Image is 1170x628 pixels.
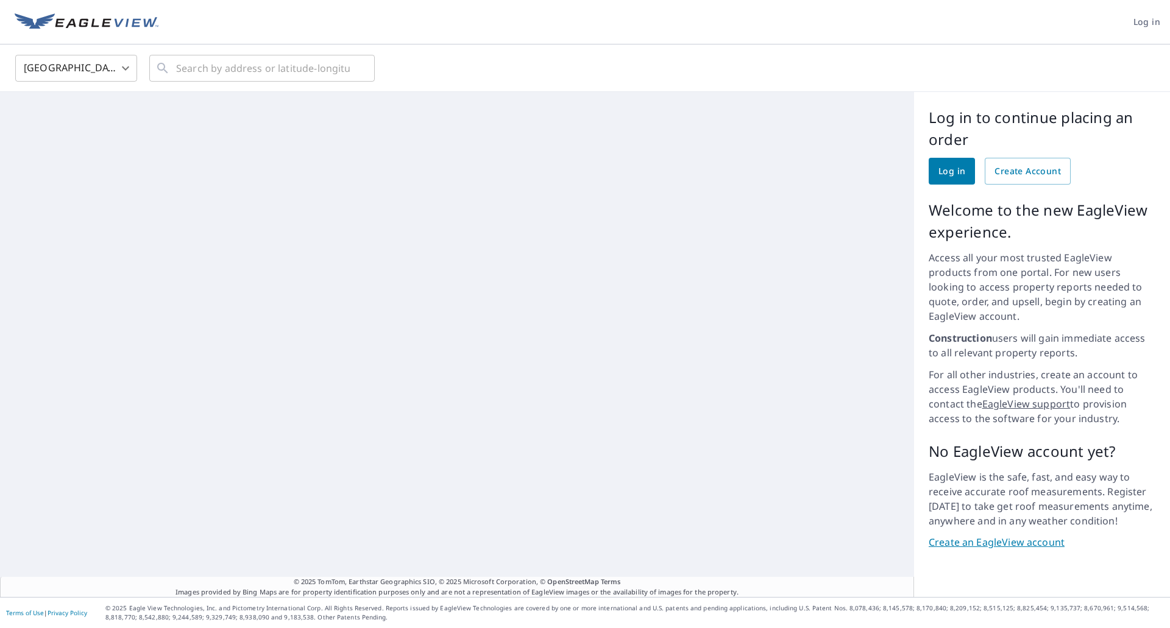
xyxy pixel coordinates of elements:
a: Create an EagleView account [929,535,1155,549]
p: For all other industries, create an account to access EagleView products. You'll need to contact ... [929,367,1155,426]
strong: Construction [929,331,992,345]
div: [GEOGRAPHIC_DATA] [15,51,137,85]
span: Log in [1133,15,1160,30]
a: Create Account [985,158,1071,185]
p: EagleView is the safe, fast, and easy way to receive accurate roof measurements. Register [DATE] ... [929,470,1155,528]
img: EV Logo [15,13,158,32]
a: EagleView support [982,397,1071,411]
a: Terms [601,577,621,586]
p: | [6,609,87,616]
span: Log in [938,164,965,179]
p: © 2025 Eagle View Technologies, Inc. and Pictometry International Corp. All Rights Reserved. Repo... [105,604,1164,622]
p: No EagleView account yet? [929,440,1155,462]
span: Create Account [994,164,1061,179]
span: © 2025 TomTom, Earthstar Geographics SIO, © 2025 Microsoft Corporation, © [294,577,621,587]
input: Search by address or latitude-longitude [176,51,350,85]
a: OpenStreetMap [547,577,598,586]
a: Terms of Use [6,609,44,617]
p: users will gain immediate access to all relevant property reports. [929,331,1155,360]
a: Log in [929,158,975,185]
p: Log in to continue placing an order [929,107,1155,150]
p: Access all your most trusted EagleView products from one portal. For new users looking to access ... [929,250,1155,323]
p: Welcome to the new EagleView experience. [929,199,1155,243]
a: Privacy Policy [48,609,87,617]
